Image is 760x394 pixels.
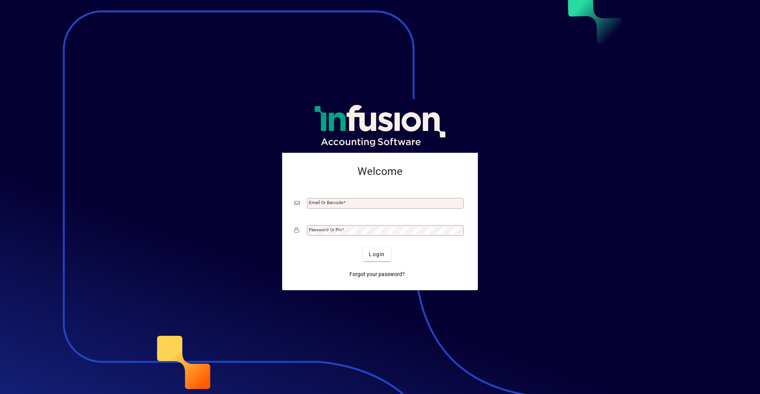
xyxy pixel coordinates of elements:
[369,250,385,258] span: Login
[309,200,343,205] mat-label: Email or Barcode
[346,267,408,281] a: Forgot your password?
[309,227,342,232] mat-label: Password or Pin
[363,247,391,261] button: Login
[349,270,405,278] span: Forgot your password?
[294,165,466,178] h2: Welcome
